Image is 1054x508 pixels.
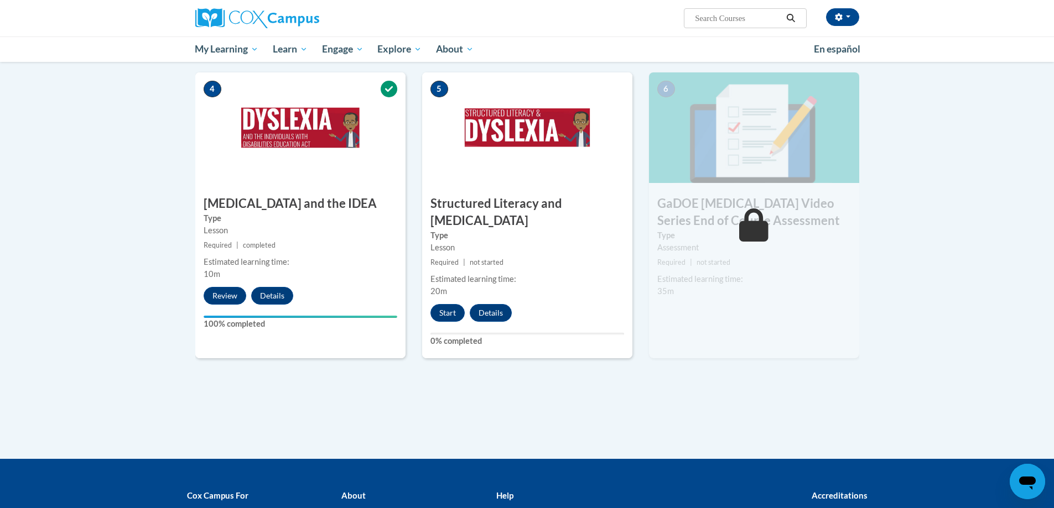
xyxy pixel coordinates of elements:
span: 4 [204,81,221,97]
div: Your progress [204,316,397,318]
h3: Structured Literacy and [MEDICAL_DATA] [422,195,632,229]
b: Cox Campus For [187,490,248,500]
button: Account Settings [826,8,859,26]
label: Type [204,212,397,224]
span: Engage [322,43,364,56]
div: Estimated learning time: [204,256,397,268]
span: | [236,241,238,249]
label: 0% completed [430,335,624,347]
button: Details [251,287,293,305]
img: Course Image [649,72,859,183]
label: 100% completed [204,318,397,330]
span: completed [243,241,276,249]
button: Review [204,287,246,305]
span: En español [814,43,860,55]
button: Search [782,12,799,25]
b: About [341,490,366,500]
div: Lesson [204,224,397,237]
iframe: Button to launch messaging window [1010,464,1045,499]
span: Required [657,258,686,266]
span: 6 [657,81,675,97]
div: Estimated learning time: [430,273,624,285]
img: Course Image [195,72,406,183]
span: not started [470,258,503,266]
div: Estimated learning time: [657,273,851,285]
b: Accreditations [812,490,868,500]
div: Lesson [430,242,624,254]
span: 35m [657,286,674,296]
a: En español [807,38,868,61]
h3: [MEDICAL_DATA] and the IDEA [195,195,406,212]
button: Start [430,304,465,322]
div: Assessment [657,242,851,254]
h3: GaDOE [MEDICAL_DATA] Video Series End of Course Assessment [649,195,859,229]
a: Learn [266,36,315,62]
span: 5 [430,81,448,97]
input: Search Courses [694,12,782,25]
a: About [429,36,481,62]
button: Details [470,304,512,322]
img: Cox Campus [195,8,319,28]
span: Required [204,241,232,249]
span: Required [430,258,459,266]
a: Explore [370,36,429,62]
span: My Learning [195,43,258,56]
span: not started [697,258,730,266]
span: Learn [273,43,308,56]
a: Engage [315,36,371,62]
label: Type [657,229,851,242]
span: About [436,43,474,56]
b: Help [496,490,513,500]
span: 10m [204,269,220,279]
a: My Learning [188,36,266,62]
div: Main menu [179,36,876,62]
img: Course Image [422,72,632,183]
span: 20m [430,286,447,296]
a: Cox Campus [195,8,406,28]
label: Type [430,229,624,242]
span: | [690,258,692,266]
span: | [463,258,465,266]
span: Explore [377,43,422,56]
